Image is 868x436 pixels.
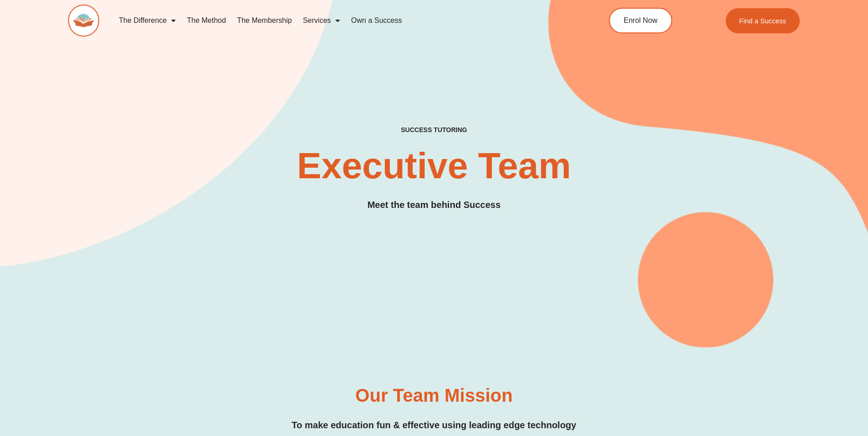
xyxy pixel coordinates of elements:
[356,386,513,404] h3: Our Team Mission
[345,10,407,31] a: Own a Success
[739,17,787,24] span: Find a Success
[297,10,345,31] a: Services
[609,8,672,33] a: Enrol Now
[113,10,182,31] a: The Difference
[112,418,756,432] h4: To make education fun & effective using leading edge technology
[232,10,297,31] a: The Membership
[181,10,231,31] a: The Method
[113,10,567,31] nav: Menu
[726,8,800,33] a: Find a Success
[367,198,501,212] h3: Meet the team behind Success
[326,126,543,134] h4: SUCCESS TUTORING​
[269,148,600,184] h2: Executive Team
[624,17,658,24] span: Enrol Now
